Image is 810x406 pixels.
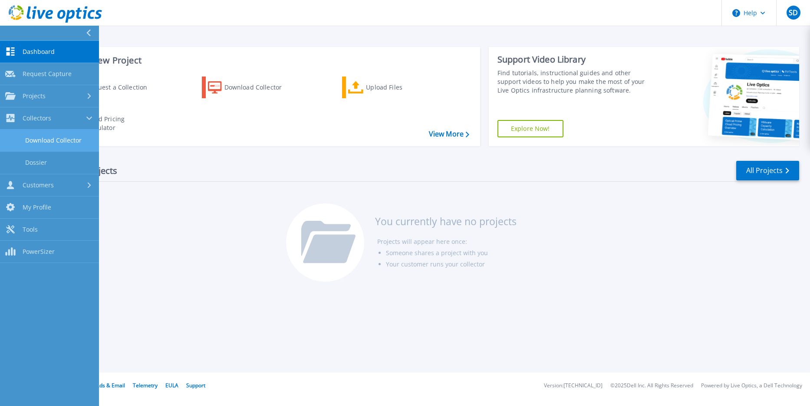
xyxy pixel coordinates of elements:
[202,77,299,98] a: Download Collector
[23,248,55,256] span: PowerSizer
[23,114,51,122] span: Collectors
[789,9,798,16] span: SD
[23,226,38,233] span: Tools
[224,79,294,96] div: Download Collector
[386,247,517,259] li: Someone shares a project with you
[133,382,158,389] a: Telemetry
[23,181,54,189] span: Customers
[186,382,205,389] a: Support
[62,77,158,98] a: Request a Collection
[86,79,156,96] div: Request a Collection
[62,56,469,65] h3: Start a New Project
[96,382,125,389] a: Ads & Email
[23,203,51,211] span: My Profile
[544,383,603,389] li: Version: [TECHNICAL_ID]
[23,70,72,78] span: Request Capture
[23,48,55,56] span: Dashboard
[429,130,469,138] a: View More
[342,77,439,98] a: Upload Files
[701,383,802,389] li: Powered by Live Optics, a Dell Technology
[375,216,517,226] h3: You currently have no projects
[62,113,158,134] a: Cloud Pricing Calculator
[85,115,155,132] div: Cloud Pricing Calculator
[736,161,799,180] a: All Projects
[610,383,693,389] li: © 2025 Dell Inc. All Rights Reserved
[386,259,517,270] li: Your customer runs your collector
[497,69,655,95] div: Find tutorials, instructional guides and other support videos to help you make the most of your L...
[23,92,46,100] span: Projects
[165,382,178,389] a: EULA
[497,54,655,65] div: Support Video Library
[377,236,517,247] li: Projects will appear here once:
[366,79,435,96] div: Upload Files
[497,120,563,137] a: Explore Now!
